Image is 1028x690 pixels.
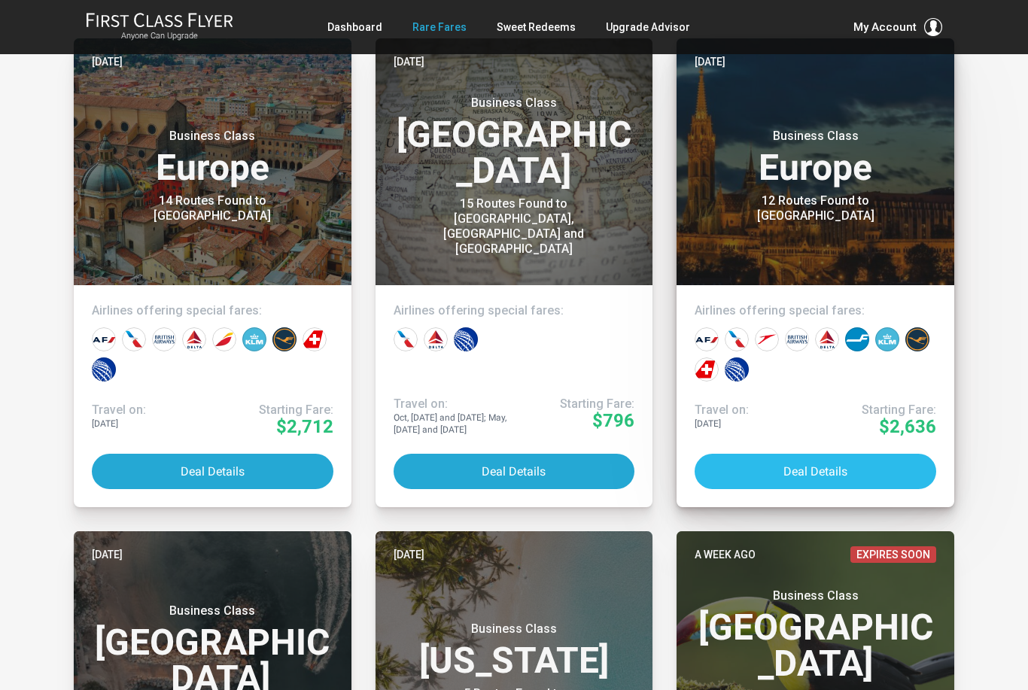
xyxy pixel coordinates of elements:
h3: [GEOGRAPHIC_DATA] [394,96,635,189]
button: Deal Details [695,454,936,489]
a: [DATE]Business ClassEurope14 Routes Found to [GEOGRAPHIC_DATA]Airlines offering special fares:Tra... [74,38,351,507]
div: 14 Routes Found to [GEOGRAPHIC_DATA] [118,193,306,223]
a: Dashboard [327,14,382,41]
div: Air France [695,327,719,351]
small: Business Class [420,96,608,111]
button: Deal Details [394,454,635,489]
div: Finnair [845,327,869,351]
div: American Airlines [394,327,418,351]
div: Delta Airlines [424,327,448,351]
a: Rare Fares [412,14,467,41]
span: My Account [853,18,917,36]
a: First Class FlyerAnyone Can Upgrade [86,12,233,42]
h3: [GEOGRAPHIC_DATA] [695,588,936,682]
div: KLM [242,327,266,351]
small: Business Class [722,588,910,603]
div: United [725,357,749,381]
div: British Airways [785,327,809,351]
div: Lufthansa [272,327,297,351]
h4: Airlines offering special fares: [92,303,333,318]
button: Deal Details [92,454,333,489]
time: A week ago [695,546,756,563]
h4: Airlines offering special fares: [695,303,936,318]
div: Lufthansa [905,327,929,351]
a: [DATE]Business ClassEurope12 Routes Found to [GEOGRAPHIC_DATA]Airlines offering special fares:Tra... [677,38,954,507]
small: Business Class [118,603,306,619]
div: Delta Airlines [182,327,206,351]
img: First Class Flyer [86,12,233,28]
time: [DATE] [92,546,123,563]
div: Delta Airlines [815,327,839,351]
time: [DATE] [394,546,424,563]
div: Air France [92,327,116,351]
div: American Airlines [122,327,146,351]
button: My Account [853,18,942,36]
div: American Airlines [725,327,749,351]
a: Upgrade Advisor [606,14,690,41]
a: Sweet Redeems [497,14,576,41]
div: Iberia [212,327,236,351]
div: United [92,357,116,381]
time: [DATE] [92,53,123,70]
time: [DATE] [394,53,424,70]
h3: Europe [92,129,333,186]
div: 15 Routes Found to [GEOGRAPHIC_DATA], [GEOGRAPHIC_DATA] and [GEOGRAPHIC_DATA] [420,196,608,257]
h4: Airlines offering special fares: [394,303,635,318]
div: United [454,327,478,351]
h3: Europe [695,129,936,186]
a: [DATE]Business Class[GEOGRAPHIC_DATA]15 Routes Found to [GEOGRAPHIC_DATA], [GEOGRAPHIC_DATA] and ... [376,38,653,507]
small: Business Class [722,129,910,144]
div: Swiss [695,357,719,381]
div: Austrian Airlines‎ [755,327,779,351]
div: Swiss [303,327,327,351]
span: Expires Soon [850,546,936,563]
small: Business Class [118,129,306,144]
h3: [US_STATE] [394,622,635,679]
small: Business Class [420,622,608,637]
div: KLM [875,327,899,351]
small: Anyone Can Upgrade [86,31,233,41]
time: [DATE] [695,53,725,70]
div: 12 Routes Found to [GEOGRAPHIC_DATA] [722,193,910,223]
div: British Airways [152,327,176,351]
